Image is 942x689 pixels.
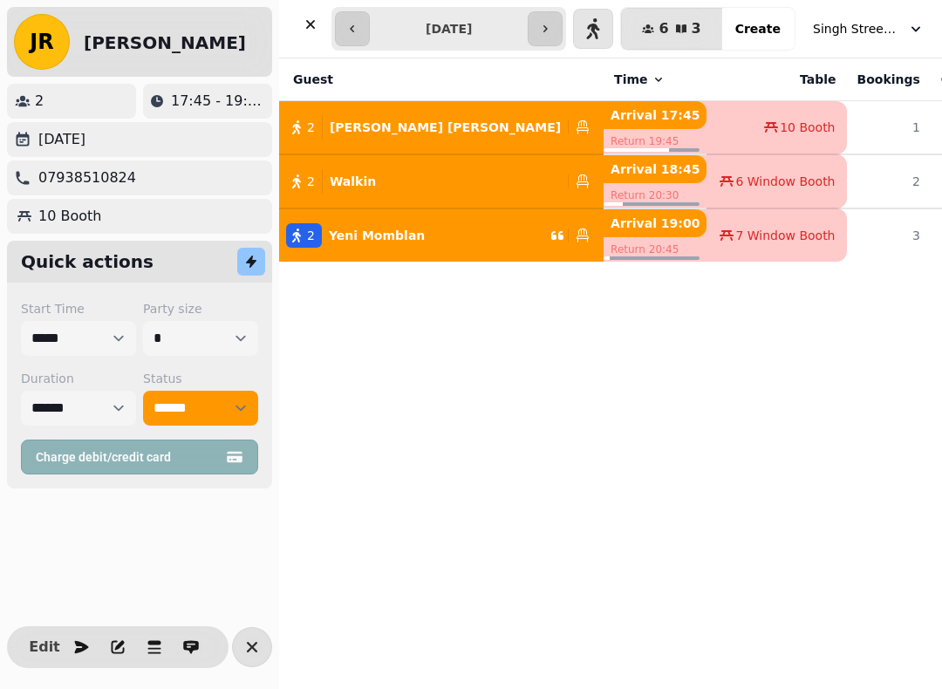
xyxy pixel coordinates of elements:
p: Walkin [330,173,376,190]
label: Party size [143,300,258,317]
span: Create [735,23,781,35]
span: 3 [692,22,701,36]
span: 2 [307,119,315,136]
th: Bookings [847,58,931,101]
h2: [PERSON_NAME] [84,31,246,55]
span: 7 Window Booth [735,227,835,244]
span: JR [30,31,53,52]
p: Arrival 18:45 [604,155,706,183]
p: Arrival 19:00 [604,209,706,237]
p: Return 19:45 [604,129,706,153]
span: 10 Booth [780,119,835,136]
span: 6 [659,22,668,36]
p: [DATE] [38,129,85,150]
span: 2 [307,227,315,244]
p: Return 20:30 [604,183,706,208]
td: 1 [847,101,931,155]
button: Time [614,71,665,88]
p: [PERSON_NAME] [PERSON_NAME] [330,119,561,136]
button: 2Yeni Momblan [279,215,604,256]
label: Duration [21,370,136,387]
button: 63 [621,8,721,50]
th: Guest [279,58,604,101]
p: Yeni Momblan [329,227,425,244]
span: 2 [307,173,315,190]
button: Charge debit/credit card [21,440,258,474]
label: Start Time [21,300,136,317]
span: Singh Street Bruntsfield [813,20,900,38]
span: Charge debit/credit card [36,451,222,463]
h2: Quick actions [21,249,154,274]
button: Edit [27,630,62,665]
button: 2Walkin [279,160,604,202]
label: Status [143,370,258,387]
button: Singh Street Bruntsfield [802,13,935,44]
p: 07938510824 [38,167,136,188]
button: 2[PERSON_NAME] [PERSON_NAME] [279,106,604,148]
span: 6 Window Booth [735,173,835,190]
button: Create [721,8,795,50]
td: 3 [847,208,931,262]
p: 2 [35,91,44,112]
span: Edit [34,640,55,654]
p: Return 20:45 [604,237,706,262]
span: Time [614,71,647,88]
td: 2 [847,154,931,208]
p: 10 Booth [38,206,101,227]
p: Arrival 17:45 [604,101,706,129]
th: Table [706,58,846,101]
p: 17:45 - 19:45 [171,91,265,112]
